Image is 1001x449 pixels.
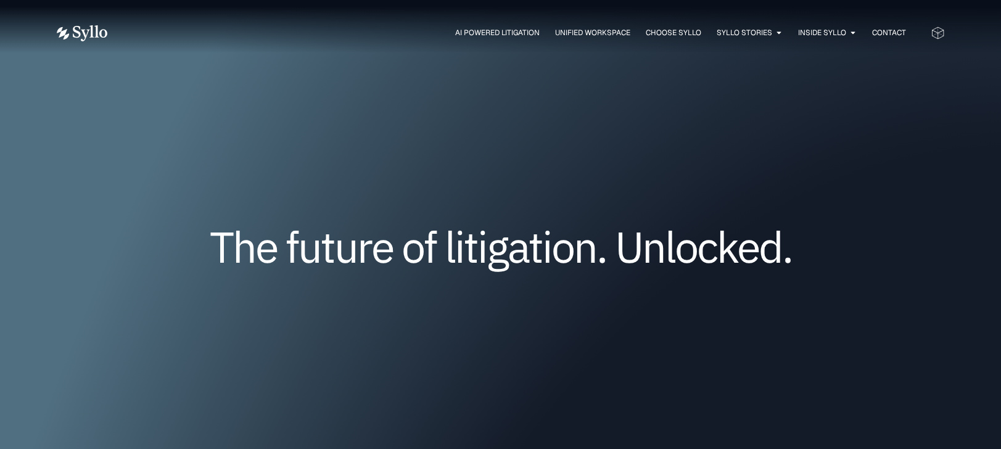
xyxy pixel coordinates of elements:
a: Inside Syllo [798,27,846,38]
h1: The future of litigation. Unlocked. [131,226,871,267]
a: AI Powered Litigation [455,27,540,38]
nav: Menu [132,27,906,39]
a: Contact [872,27,906,38]
a: Choose Syllo [646,27,701,38]
a: Unified Workspace [555,27,630,38]
a: Syllo Stories [717,27,772,38]
div: Menu Toggle [132,27,906,39]
img: Vector [57,25,107,41]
